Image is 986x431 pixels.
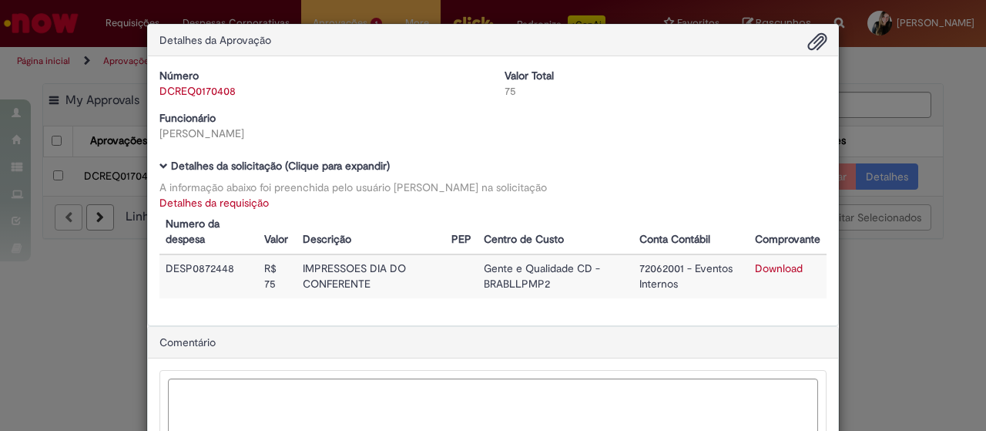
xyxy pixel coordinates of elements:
td: 72062001 - Eventos Internos [633,254,749,298]
b: Número [159,69,199,82]
th: Descrição [297,210,445,254]
td: IMPRESSOES DIA DO CONFERENTE [297,254,445,298]
td: Gente e Qualidade CD - BRABLLPMP2 [478,254,633,298]
div: 75 [505,83,827,99]
a: Download [755,261,803,275]
b: Valor Total [505,69,554,82]
span: Detalhes da Aprovação [159,33,271,47]
b: Detalhes da solicitação (Clique para expandir) [171,159,390,173]
a: DCREQ0170408 [159,84,236,98]
h5: Detalhes da solicitação (Clique para expandir) [159,160,827,172]
div: [PERSON_NAME] [159,126,481,141]
th: Conta Contábil [633,210,749,254]
a: Detalhes da requisição [159,196,269,210]
th: Numero da despesa [159,210,258,254]
th: PEP [445,210,478,254]
th: Comprovante [749,210,827,254]
th: Valor [258,210,297,254]
div: A informação abaixo foi preenchida pelo usuário [PERSON_NAME] na solicitação [159,180,827,195]
th: Centro de Custo [478,210,633,254]
td: DESP0872448 [159,254,258,298]
span: Comentário [159,335,216,349]
b: Funcionário [159,111,216,125]
td: R$ 75 [258,254,297,298]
